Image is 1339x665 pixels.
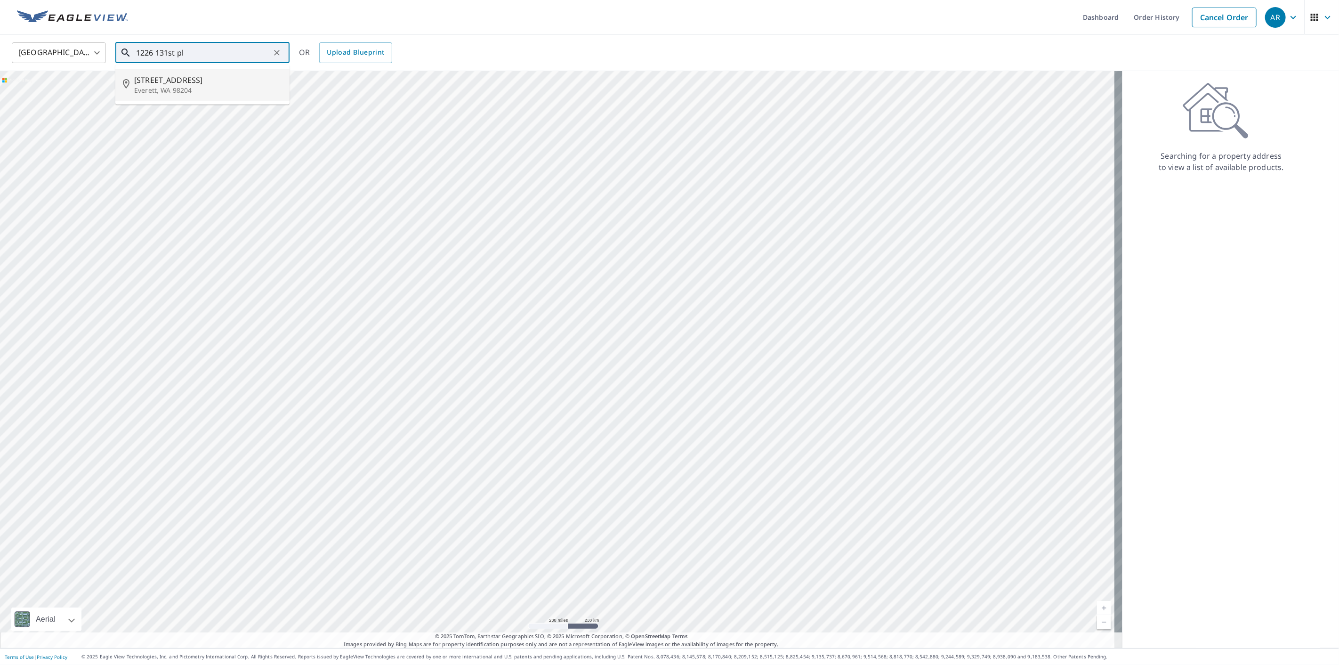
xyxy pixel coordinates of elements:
[37,654,67,660] a: Privacy Policy
[672,633,688,640] a: Terms
[1265,7,1286,28] div: AR
[81,653,1334,660] p: © 2025 Eagle View Technologies, Inc. and Pictometry International Corp. All Rights Reserved. Repo...
[134,74,282,86] span: [STREET_ADDRESS]
[12,40,106,66] div: [GEOGRAPHIC_DATA]
[327,47,384,58] span: Upload Blueprint
[1097,601,1111,615] a: Current Level 5, Zoom In
[270,46,283,59] button: Clear
[33,608,58,631] div: Aerial
[136,40,270,66] input: Search by address or latitude-longitude
[1158,150,1284,173] p: Searching for a property address to view a list of available products.
[17,10,128,24] img: EV Logo
[631,633,670,640] a: OpenStreetMap
[319,42,392,63] a: Upload Blueprint
[299,42,392,63] div: OR
[1097,615,1111,629] a: Current Level 5, Zoom Out
[1192,8,1257,27] a: Cancel Order
[5,654,67,660] p: |
[134,86,282,95] p: Everett, WA 98204
[435,633,688,641] span: © 2025 TomTom, Earthstar Geographics SIO, © 2025 Microsoft Corporation, ©
[11,608,81,631] div: Aerial
[5,654,34,660] a: Terms of Use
